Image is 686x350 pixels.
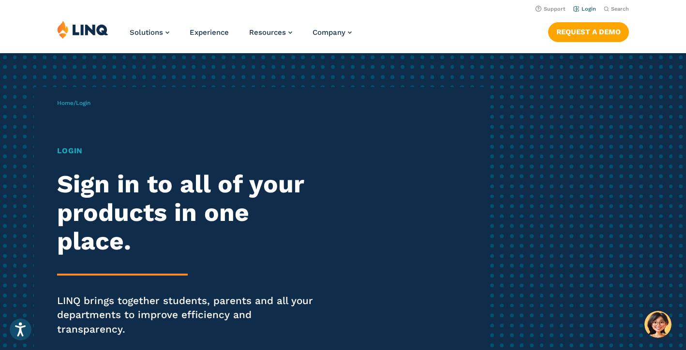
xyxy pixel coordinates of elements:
[76,100,90,106] span: Login
[313,28,345,37] span: Company
[249,28,292,37] a: Resources
[130,28,163,37] span: Solutions
[249,28,286,37] span: Resources
[604,5,629,13] button: Open Search Bar
[57,100,90,106] span: /
[57,20,108,39] img: LINQ | K‑12 Software
[644,311,671,338] button: Hello, have a question? Let’s chat.
[57,100,74,106] a: Home
[130,20,352,52] nav: Primary Navigation
[548,20,629,42] nav: Button Navigation
[57,170,321,255] h2: Sign in to all of your products in one place.
[611,6,629,12] span: Search
[57,294,321,337] p: LINQ brings together students, parents and all your departments to improve efficiency and transpa...
[130,28,169,37] a: Solutions
[57,145,321,157] h1: Login
[573,6,596,12] a: Login
[190,28,229,37] a: Experience
[536,6,566,12] a: Support
[313,28,352,37] a: Company
[548,22,629,42] a: Request a Demo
